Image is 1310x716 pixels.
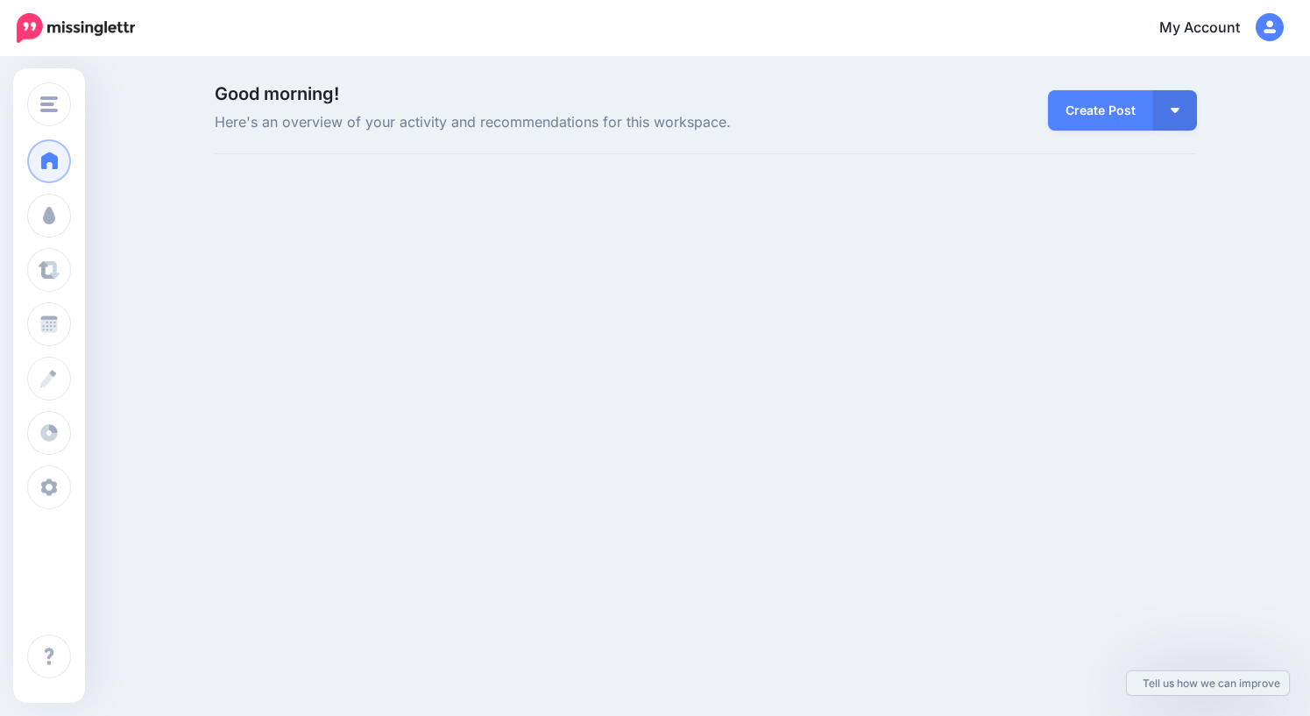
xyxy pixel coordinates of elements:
a: Create Post [1048,90,1153,131]
a: Tell us how we can improve [1127,671,1289,695]
img: arrow-down-white.png [1171,108,1179,113]
a: My Account [1142,7,1284,50]
span: Good morning! [215,83,339,104]
img: menu.png [40,96,58,112]
span: Here's an overview of your activity and recommendations for this workspace. [215,111,860,134]
img: Missinglettr [17,13,135,43]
